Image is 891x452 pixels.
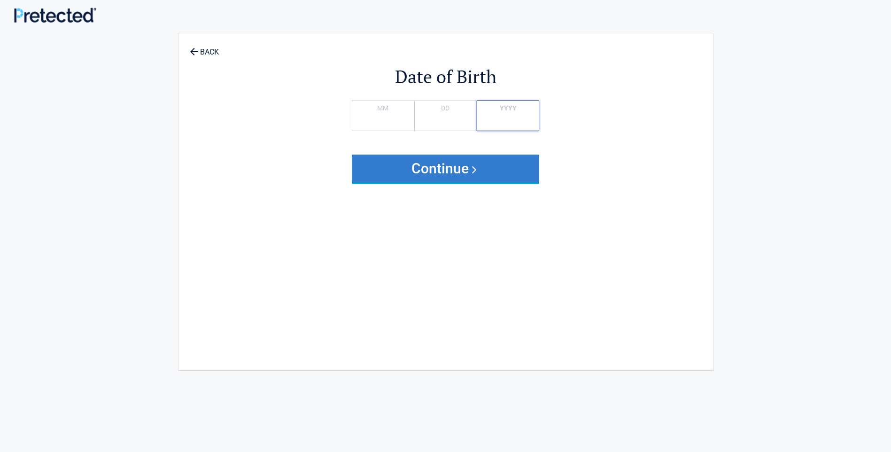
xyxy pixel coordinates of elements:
h2: Date of Birth [230,65,661,89]
label: DD [441,103,449,113]
img: Main Logo [14,8,96,23]
button: Continue [352,155,540,183]
a: BACK [188,39,221,56]
label: YYYY [500,103,517,113]
label: MM [377,103,388,113]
